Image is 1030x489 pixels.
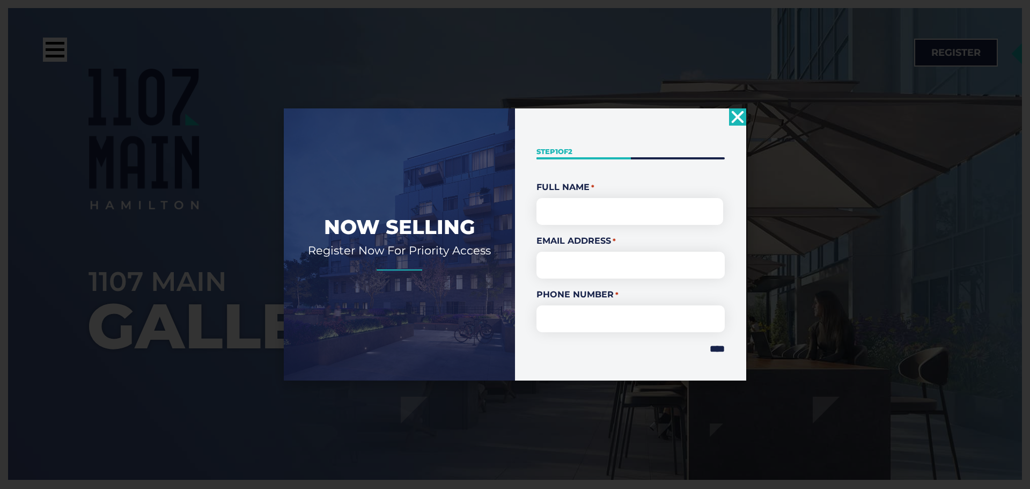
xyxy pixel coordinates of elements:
[729,108,746,126] a: Close
[568,147,572,156] span: 2
[300,243,499,258] h2: Register Now For Priority Access
[536,288,725,301] label: Phone Number
[536,235,725,247] label: Email Address
[300,214,499,240] h2: Now Selling
[536,181,725,194] legend: Full Name
[536,147,725,157] p: Step of
[555,147,558,156] span: 1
